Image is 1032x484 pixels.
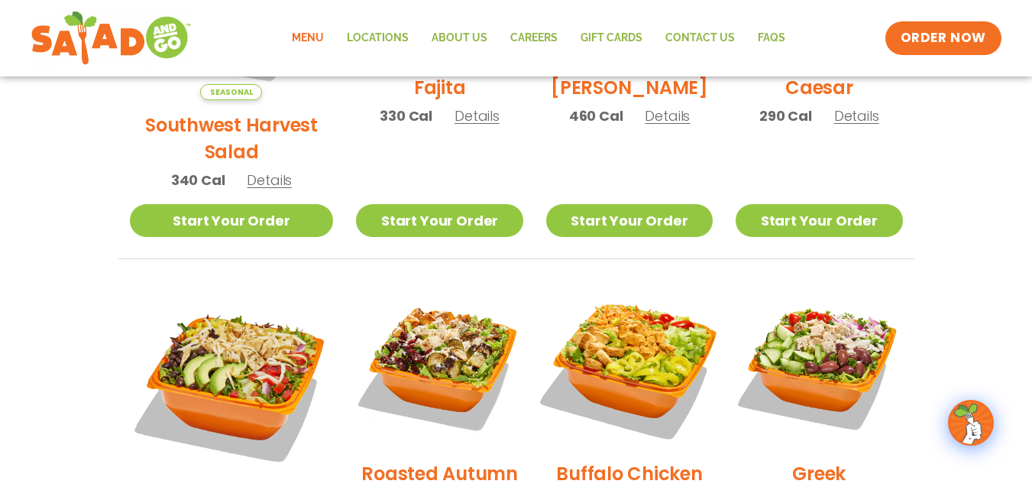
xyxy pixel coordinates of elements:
[736,204,902,237] a: Start Your Order
[654,21,746,56] a: Contact Us
[31,8,192,69] img: new-SAG-logo-768×292
[785,74,853,101] h2: Caesar
[280,21,797,56] nav: Menu
[455,106,500,125] span: Details
[736,282,902,449] img: Product photo for Greek Salad
[834,106,879,125] span: Details
[532,268,727,463] img: Product photo for Buffalo Chicken Salad
[885,21,1001,55] a: ORDER NOW
[759,106,812,126] span: 290 Cal
[280,21,335,56] a: Menu
[950,401,992,444] img: wpChatIcon
[130,204,334,237] a: Start Your Order
[551,74,708,101] h2: [PERSON_NAME]
[380,106,432,126] span: 330 Cal
[499,21,569,56] a: Careers
[356,282,522,449] img: Product photo for Roasted Autumn Salad
[901,29,986,47] span: ORDER NOW
[356,204,522,237] a: Start Your Order
[546,204,713,237] a: Start Your Order
[414,74,466,101] h2: Fajita
[420,21,499,56] a: About Us
[569,21,654,56] a: GIFT CARDS
[200,84,262,100] span: Seasonal
[335,21,420,56] a: Locations
[569,106,623,126] span: 460 Cal
[171,170,225,190] span: 340 Cal
[247,171,292,190] span: Details
[645,106,690,125] span: Details
[746,21,797,56] a: FAQs
[130,112,334,165] h2: Southwest Harvest Salad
